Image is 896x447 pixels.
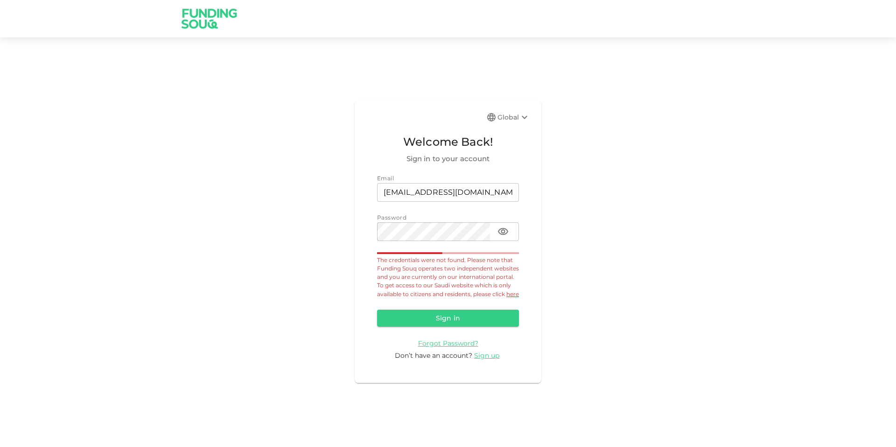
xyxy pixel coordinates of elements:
[474,351,499,360] span: Sign up
[377,256,519,298] span: The credentials were not found. Please note that Funding Souq operates two independent websites a...
[377,310,519,326] button: Sign in
[377,133,519,151] span: Welcome Back!
[377,175,394,182] span: Email
[377,214,406,221] span: Password
[377,222,490,241] input: password
[418,339,478,348] a: Forgot Password?
[506,291,519,298] a: here
[418,339,478,348] span: Forgot Password?
[395,351,472,360] span: Don’t have an account?
[377,153,519,164] span: Sign in to your account
[497,112,530,123] div: Global
[377,183,519,202] input: email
